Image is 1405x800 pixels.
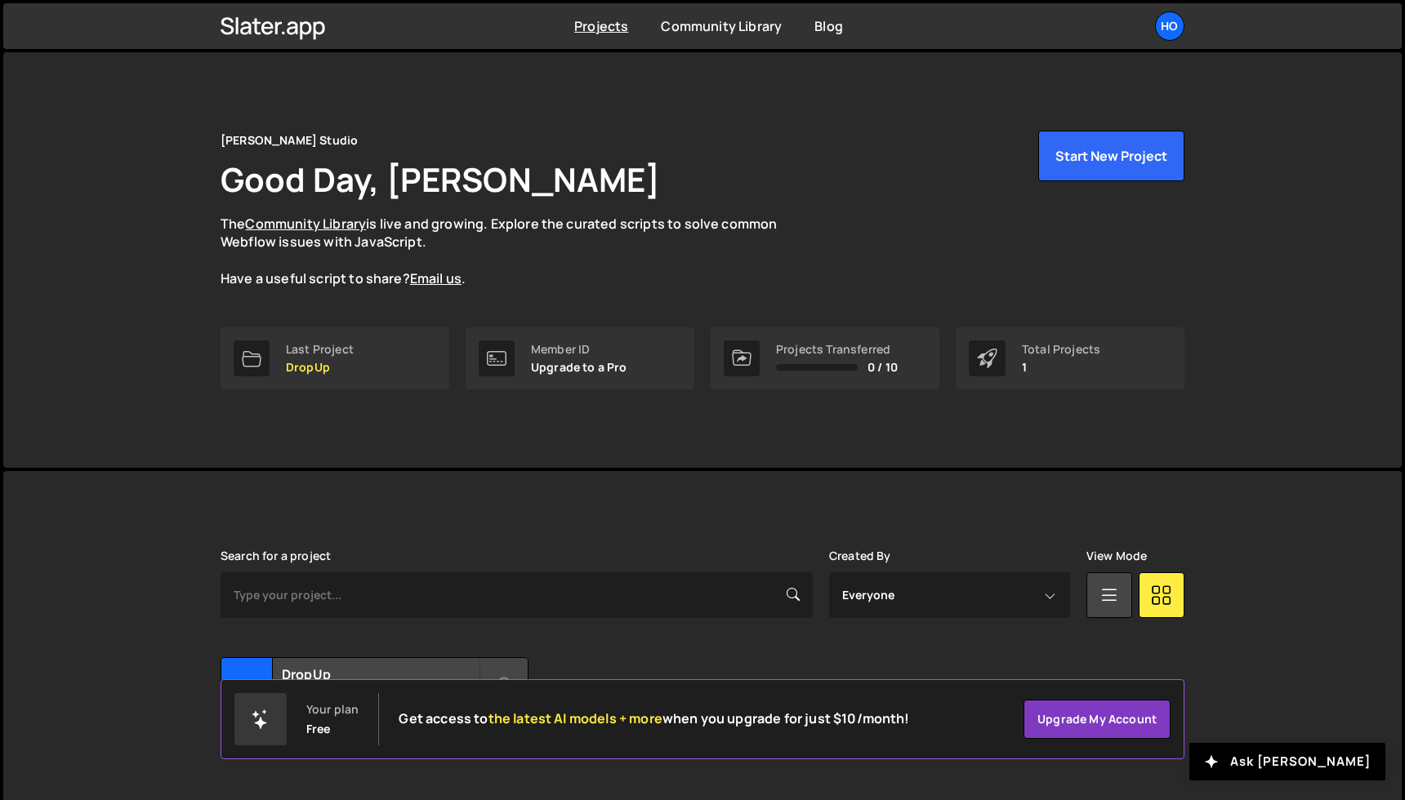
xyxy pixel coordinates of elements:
[221,327,449,389] a: Last Project DropUp
[531,361,627,374] p: Upgrade to a Pro
[1038,131,1184,181] button: Start New Project
[286,343,354,356] div: Last Project
[1189,743,1385,780] button: Ask [PERSON_NAME]
[221,572,813,618] input: Type your project...
[574,17,628,35] a: Projects
[221,549,331,562] label: Search for a project
[488,709,662,727] span: the latest AI models + more
[776,343,898,356] div: Projects Transferred
[829,549,891,562] label: Created By
[1155,11,1184,41] a: Ho
[221,215,809,288] p: The is live and growing. Explore the curated scripts to solve common Webflow issues with JavaScri...
[399,711,909,727] h2: Get access to when you upgrade for just $10/month!
[221,131,358,150] div: [PERSON_NAME] Studio
[1024,700,1171,739] a: Upgrade my account
[868,361,898,374] span: 0 / 10
[1022,361,1100,374] p: 1
[221,157,660,202] h1: Good Day, [PERSON_NAME]
[245,215,366,233] a: Community Library
[1086,549,1147,562] label: View Mode
[531,343,627,356] div: Member ID
[1022,343,1100,356] div: Total Projects
[282,665,479,683] h2: DropUp
[410,269,462,287] a: Email us
[814,17,843,35] a: Blog
[661,17,782,35] a: Community Library
[306,703,359,716] div: Your plan
[306,722,331,736] div: Free
[286,361,354,374] p: DropUp
[221,658,273,709] div: Dr
[221,657,529,759] a: Dr DropUp Created by [PERSON_NAME] 9 pages, last updated by [PERSON_NAME] [DATE]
